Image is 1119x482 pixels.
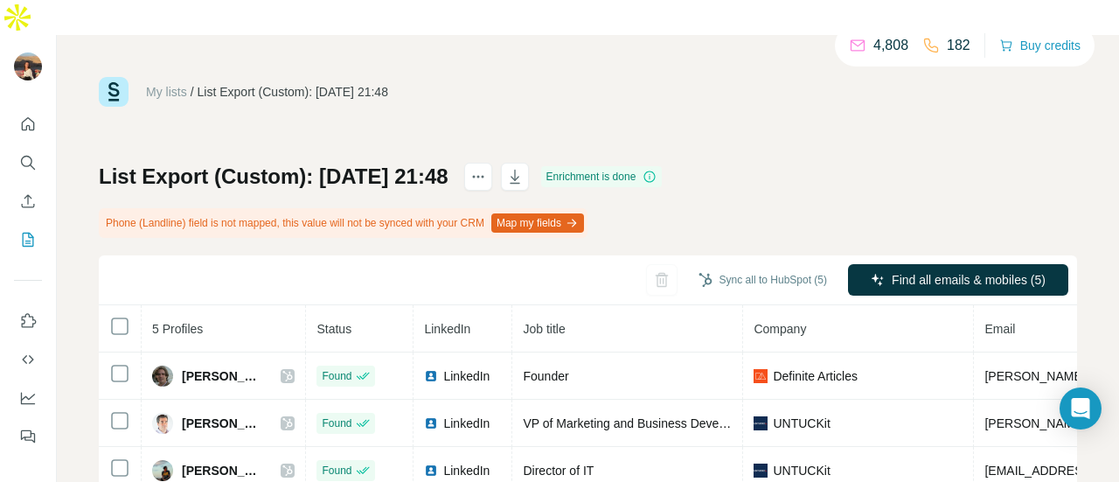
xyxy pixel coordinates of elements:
span: Find all emails & mobiles (5) [892,271,1046,289]
span: Found [322,368,351,384]
button: actions [464,163,492,191]
span: LinkedIn [443,367,490,385]
span: VP of Marketing and Business Development [523,416,762,430]
span: Job title [523,322,565,336]
span: Found [322,463,351,479]
span: Status [316,322,351,336]
button: My lists [14,224,42,255]
span: UNTUCKit [773,462,830,479]
button: Feedback [14,421,42,452]
span: Founder [523,369,568,383]
span: [PERSON_NAME] [182,367,263,385]
button: Dashboard [14,382,42,414]
button: Quick start [14,108,42,140]
img: Avatar [14,52,42,80]
img: company-logo [754,464,768,478]
button: Sync all to HubSpot (5) [686,267,839,293]
div: Open Intercom Messenger [1060,388,1102,430]
span: [PERSON_NAME] [182,462,263,479]
button: Enrich CSV [14,185,42,217]
button: Map my fields [491,213,584,233]
span: Definite Articles [773,367,857,385]
a: My lists [146,85,187,99]
img: LinkedIn logo [424,464,438,478]
span: [PERSON_NAME] [182,415,263,432]
h1: List Export (Custom): [DATE] 21:48 [99,163,448,191]
img: Avatar [152,413,173,434]
button: Use Surfe on LinkedIn [14,305,42,337]
button: Search [14,147,42,178]
div: List Export (Custom): [DATE] 21:48 [198,83,388,101]
button: Use Surfe API [14,344,42,375]
button: Find all emails & mobiles (5) [848,264,1068,296]
img: company-logo [754,369,768,383]
span: UNTUCKit [773,415,830,432]
p: 182 [947,35,970,56]
span: LinkedIn [443,462,490,479]
div: Enrichment is done [541,166,663,187]
p: 4,808 [873,35,908,56]
span: 5 Profiles [152,322,203,336]
img: Surfe Logo [99,77,129,107]
div: Phone (Landline) field is not mapped, this value will not be synced with your CRM [99,208,587,238]
span: Director of IT [523,464,594,478]
button: Buy credits [999,33,1081,58]
span: Found [322,416,351,431]
img: Avatar [152,366,173,387]
img: company-logo [754,416,768,430]
span: Email [984,322,1015,336]
span: Company [754,322,806,336]
span: LinkedIn [443,415,490,432]
span: LinkedIn [424,322,470,336]
li: / [191,83,194,101]
img: LinkedIn logo [424,369,438,383]
img: LinkedIn logo [424,416,438,430]
img: Avatar [152,460,173,481]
